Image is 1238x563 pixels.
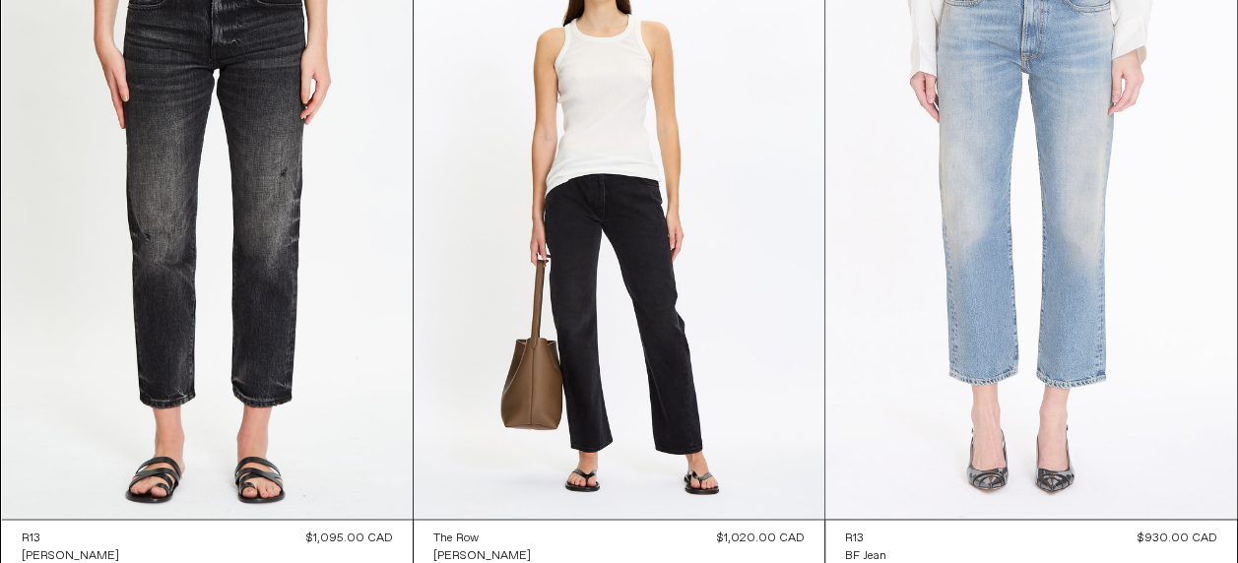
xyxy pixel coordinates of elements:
[433,530,531,547] a: The Row
[306,530,393,547] div: $1,095.00 CAD
[1138,530,1217,547] div: $930.00 CAD
[22,531,40,547] div: R13
[845,530,886,547] a: R13
[717,530,805,547] div: $1,020.00 CAD
[22,530,119,547] a: R13
[845,531,864,547] div: R13
[433,531,479,547] div: The Row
